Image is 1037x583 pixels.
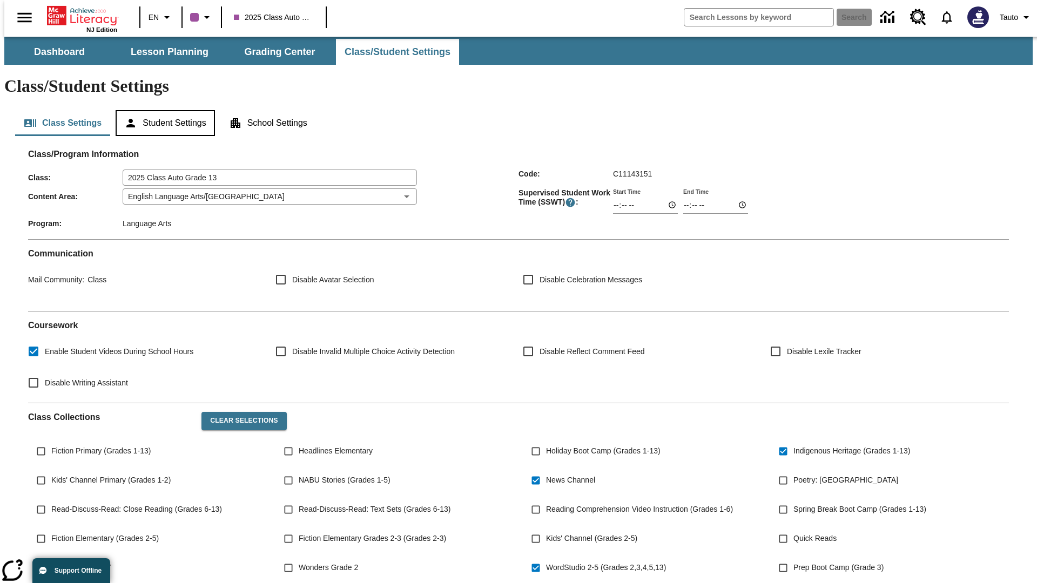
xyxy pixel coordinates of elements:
input: search field [684,9,833,26]
div: Coursework [28,320,1009,394]
a: Resource Center, Will open in new tab [904,3,933,32]
span: News Channel [546,474,595,486]
button: Support Offline [32,558,110,583]
span: Disable Reflect Comment Feed [540,346,645,357]
span: Enable Student Videos During School Hours [45,346,193,357]
h1: Class/Student Settings [4,76,1033,96]
span: Quick Reads [793,533,837,544]
span: Disable Invalid Multiple Choice Activity Detection [292,346,455,357]
button: Supervised Student Work Time is the timeframe when students can take LevelSet and when lessons ar... [565,197,576,208]
div: SubNavbar [4,37,1033,65]
span: Disable Celebration Messages [540,274,642,286]
span: Holiday Boot Camp (Grades 1-13) [546,445,661,457]
span: EN [149,12,159,23]
div: Class/Program Information [28,160,1009,231]
span: Class : [28,173,123,182]
button: Language: EN, Select a language [144,8,178,27]
span: Fiction Elementary Grades 2-3 (Grades 2-3) [299,533,446,544]
h2: Course work [28,320,1009,330]
h2: Class/Program Information [28,149,1009,159]
span: 2025 Class Auto Grade 13 [234,12,314,23]
span: Wonders Grade 2 [299,562,358,573]
span: Headlines Elementary [299,445,373,457]
span: Spring Break Boot Camp (Grades 1-13) [793,504,926,515]
h2: Communication [28,248,1009,259]
span: Prep Boot Camp (Grade 3) [793,562,884,573]
button: Class/Student Settings [336,39,459,65]
label: Start Time [613,187,641,195]
span: Kids' Channel Primary (Grades 1-2) [51,474,171,486]
div: Home [47,4,117,33]
span: Indigenous Heritage (Grades 1-13) [793,445,910,457]
button: Select a new avatar [961,3,995,31]
button: Class color is purple. Change class color [186,8,218,27]
span: Class [84,275,106,284]
span: Reading Comprehension Video Instruction (Grades 1-6) [546,504,733,515]
span: Language Arts [123,219,171,228]
span: NJ Edition [86,26,117,33]
span: Kids' Channel (Grades 2-5) [546,533,637,544]
span: Supervised Student Work Time (SSWT) : [518,188,613,208]
button: Lesson Planning [116,39,224,65]
button: Student Settings [116,110,214,136]
span: Poetry: [GEOGRAPHIC_DATA] [793,474,898,486]
span: NABU Stories (Grades 1-5) [299,474,390,486]
span: Mail Community : [28,275,84,284]
button: Class Settings [15,110,110,136]
span: Tauto [1000,12,1018,23]
span: Content Area : [28,192,123,201]
a: Home [47,5,117,26]
a: Data Center [874,3,904,32]
span: Support Offline [55,567,102,574]
span: Fiction Elementary (Grades 2-5) [51,533,159,544]
h2: Class Collections [28,412,193,422]
label: End Time [683,187,709,195]
span: Disable Lexile Tracker [787,346,861,357]
div: SubNavbar [4,39,460,65]
div: Communication [28,248,1009,302]
input: Class [123,170,417,186]
button: Profile/Settings [995,8,1037,27]
span: C11143151 [613,170,652,178]
button: Grading Center [226,39,334,65]
button: School Settings [220,110,316,136]
button: Clear Selections [201,412,286,430]
div: English Language Arts/[GEOGRAPHIC_DATA] [123,188,417,205]
span: Read-Discuss-Read: Text Sets (Grades 6-13) [299,504,450,515]
span: Disable Avatar Selection [292,274,374,286]
span: WordStudio 2-5 (Grades 2,3,4,5,13) [546,562,666,573]
span: Program : [28,219,123,228]
button: Dashboard [5,39,113,65]
span: Code : [518,170,613,178]
div: Class/Student Settings [15,110,1022,136]
span: Read-Discuss-Read: Close Reading (Grades 6-13) [51,504,222,515]
a: Notifications [933,3,961,31]
button: Open side menu [9,2,41,33]
span: Test course 10/17 [51,562,111,573]
span: Fiction Primary (Grades 1-13) [51,445,151,457]
img: Avatar [967,6,989,28]
span: Disable Writing Assistant [45,377,128,389]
